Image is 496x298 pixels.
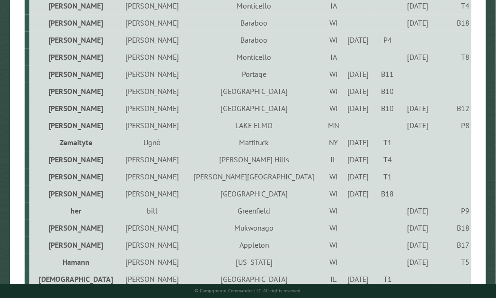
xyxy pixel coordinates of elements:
[434,48,471,65] td: T8
[120,14,184,31] td: [PERSON_NAME]
[345,155,372,164] div: [DATE]
[29,270,120,288] td: [DEMOGRAPHIC_DATA]
[120,236,184,253] td: [PERSON_NAME]
[324,65,343,83] td: WI
[29,185,120,202] td: [PERSON_NAME]
[184,117,324,134] td: LAKE ELMO
[29,100,120,117] td: [PERSON_NAME]
[324,202,343,219] td: WI
[373,31,402,48] td: P4
[120,117,184,134] td: [PERSON_NAME]
[29,219,120,236] td: [PERSON_NAME]
[29,253,120,270] td: Hamann
[184,219,324,236] td: Mukwonago
[404,52,432,62] div: [DATE]
[29,83,120,100] td: [PERSON_NAME]
[29,168,120,185] td: [PERSON_NAME]
[324,185,343,202] td: WI
[29,48,120,65] td: [PERSON_NAME]
[345,172,372,181] div: [DATE]
[373,168,402,185] td: T1
[184,185,324,202] td: [GEOGRAPHIC_DATA]
[29,202,120,219] td: her
[184,14,324,31] td: Baraboo
[404,240,432,250] div: [DATE]
[184,83,324,100] td: [GEOGRAPHIC_DATA]
[434,100,471,117] td: B12
[434,253,471,270] td: T5
[29,236,120,253] td: [PERSON_NAME]
[324,14,343,31] td: WI
[184,31,324,48] td: Baraboo
[324,270,343,288] td: IL
[434,219,471,236] td: B18
[29,151,120,168] td: [PERSON_NAME]
[29,31,120,48] td: [PERSON_NAME]
[404,206,432,215] div: [DATE]
[345,86,372,96] div: [DATE]
[373,100,402,117] td: B10
[324,236,343,253] td: WI
[29,14,120,31] td: [PERSON_NAME]
[404,121,432,130] div: [DATE]
[184,151,324,168] td: [PERSON_NAME] Hills
[404,103,432,113] div: [DATE]
[345,103,372,113] div: [DATE]
[184,168,324,185] td: [PERSON_NAME][GEOGRAPHIC_DATA]
[404,1,432,10] div: [DATE]
[373,185,402,202] td: B18
[120,168,184,185] td: [PERSON_NAME]
[404,18,432,28] div: [DATE]
[120,202,184,219] td: bill
[324,31,343,48] td: WI
[184,48,324,65] td: Monticello
[324,151,343,168] td: IL
[184,253,324,270] td: [US_STATE]
[120,270,184,288] td: [PERSON_NAME]
[184,134,324,151] td: Mattituck
[324,117,343,134] td: MN
[120,151,184,168] td: [PERSON_NAME]
[324,253,343,270] td: WI
[29,65,120,83] td: [PERSON_NAME]
[195,288,301,294] small: © Campground Commander LLC. All rights reserved.
[184,65,324,83] td: Portage
[120,100,184,117] td: [PERSON_NAME]
[345,138,372,147] div: [DATE]
[373,151,402,168] td: T4
[120,253,184,270] td: [PERSON_NAME]
[29,117,120,134] td: [PERSON_NAME]
[120,65,184,83] td: [PERSON_NAME]
[434,117,471,134] td: P8
[434,14,471,31] td: B18
[29,134,120,151] td: Zemaityte
[324,83,343,100] td: WI
[120,134,184,151] td: Ugnė
[324,100,343,117] td: WI
[120,48,184,65] td: [PERSON_NAME]
[184,202,324,219] td: Greenfield
[373,83,402,100] td: B10
[345,274,372,284] div: [DATE]
[345,189,372,198] div: [DATE]
[373,134,402,151] td: T1
[373,65,402,83] td: B11
[324,219,343,236] td: WI
[184,236,324,253] td: Appleton
[120,31,184,48] td: [PERSON_NAME]
[404,257,432,267] div: [DATE]
[120,185,184,202] td: [PERSON_NAME]
[324,168,343,185] td: WI
[184,270,324,288] td: [GEOGRAPHIC_DATA]
[120,83,184,100] td: [PERSON_NAME]
[120,219,184,236] td: [PERSON_NAME]
[434,236,471,253] td: B17
[324,48,343,65] td: IA
[345,35,372,45] div: [DATE]
[324,134,343,151] td: NY
[373,270,402,288] td: T1
[345,69,372,79] div: [DATE]
[184,100,324,117] td: [GEOGRAPHIC_DATA]
[434,202,471,219] td: P9
[404,223,432,233] div: [DATE]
